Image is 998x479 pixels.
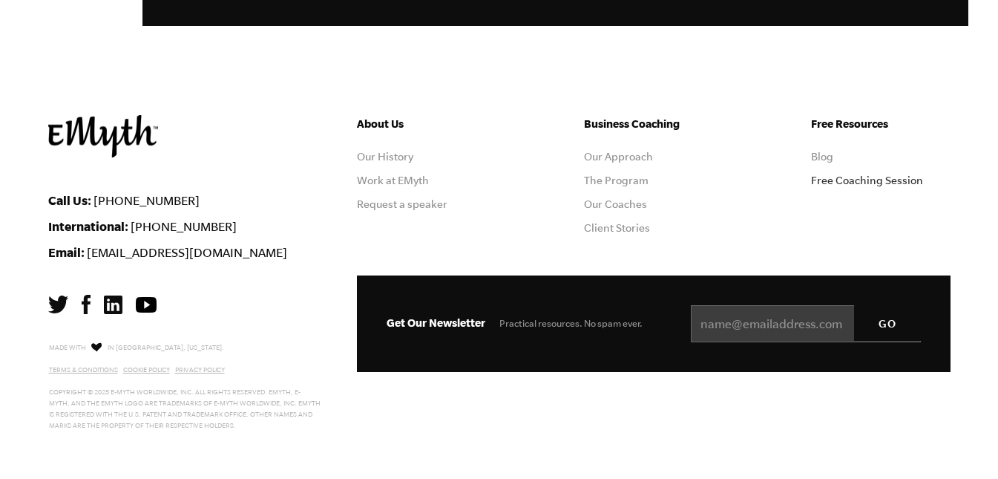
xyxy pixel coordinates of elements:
[48,193,91,207] strong: Call Us:
[48,245,85,259] strong: Email:
[691,305,921,342] input: name@emailaddress.com
[811,151,833,163] a: Blog
[175,366,225,374] a: Privacy Policy
[357,198,447,210] a: Request a speaker
[357,151,413,163] a: Our History
[131,220,237,233] a: [PHONE_NUMBER]
[87,246,287,259] a: [EMAIL_ADDRESS][DOMAIN_NAME]
[584,115,723,133] h5: Business Coaching
[82,295,91,314] img: Facebook
[584,198,647,210] a: Our Coaches
[93,194,200,207] a: [PHONE_NUMBER]
[387,316,485,329] span: Get Our Newsletter
[104,296,122,314] img: LinkedIn
[584,222,650,234] a: Client Stories
[357,175,429,186] a: Work at EMyth
[48,296,68,313] img: Twitter
[48,115,158,157] img: EMyth
[924,408,998,479] iframe: Chat Widget
[584,151,653,163] a: Our Approach
[136,297,157,313] img: YouTube
[49,366,118,374] a: Terms & Conditions
[48,219,128,233] strong: International:
[49,340,321,431] p: Made with in [GEOGRAPHIC_DATA], [US_STATE]. Copyright © 2025 E-Myth Worldwide, Inc. All rights re...
[584,175,649,186] a: The Program
[811,115,951,133] h5: Free Resources
[811,175,923,186] a: Free Coaching Session
[854,305,921,341] input: GO
[499,318,643,329] span: Practical resources. No spam ever.
[123,366,170,374] a: Cookie Policy
[91,342,102,352] img: Love
[357,115,496,133] h5: About Us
